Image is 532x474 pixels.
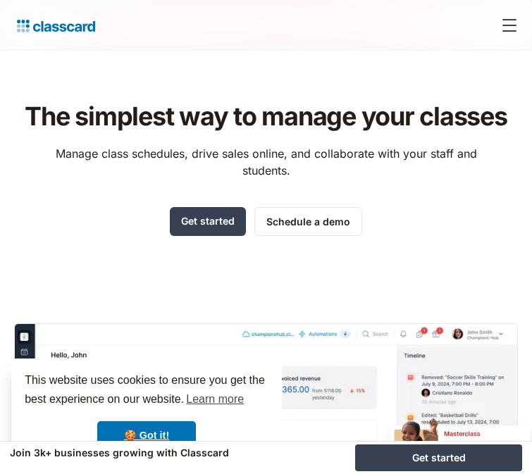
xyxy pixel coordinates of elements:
[11,15,95,35] a: home
[493,8,521,42] div: menu
[25,101,507,131] h1: The simplest way to manage your classes
[42,145,490,179] p: Manage class schedules, drive sales online, and collaborate with your staff and students.
[254,207,362,236] a: Schedule a demo
[10,444,345,461] div: Join 3k+ businesses growing with Classcard
[355,444,522,471] a: Get started
[184,389,246,410] a: learn more about cookies
[11,358,282,463] div: cookieconsent
[25,372,268,410] span: This website uses cookies to ensure you get the best experience on our website.
[97,421,196,449] a: dismiss cookie message
[170,207,246,236] a: Get started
